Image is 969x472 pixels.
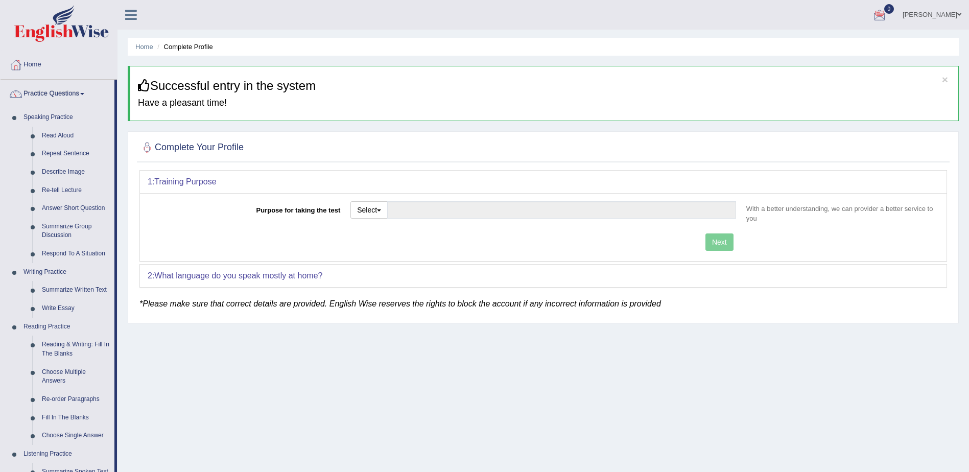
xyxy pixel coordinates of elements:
[37,363,114,390] a: Choose Multiple Answers
[19,263,114,281] a: Writing Practice
[155,42,212,52] li: Complete Profile
[37,145,114,163] a: Repeat Sentence
[154,271,322,280] b: What language do you speak mostly at home?
[139,140,244,155] h2: Complete Your Profile
[1,51,117,76] a: Home
[139,299,661,308] em: *Please make sure that correct details are provided. English Wise reserves the rights to block th...
[19,445,114,463] a: Listening Practice
[138,79,951,92] h3: Successful entry in the system
[37,427,114,445] a: Choose Single Answer
[942,74,948,85] button: ×
[741,204,939,223] p: With a better understanding, we can provider a better service to you
[37,299,114,318] a: Write Essay
[350,201,388,219] button: Select
[37,181,114,200] a: Re-tell Lecture
[148,201,345,215] label: Purpose for taking the test
[19,318,114,336] a: Reading Practice
[37,127,114,145] a: Read Aloud
[37,218,114,245] a: Summarize Group Discussion
[37,281,114,299] a: Summarize Written Text
[37,245,114,263] a: Respond To A Situation
[19,108,114,127] a: Speaking Practice
[140,171,947,193] div: 1:
[37,409,114,427] a: Fill In The Blanks
[138,98,951,108] h4: Have a pleasant time!
[37,336,114,363] a: Reading & Writing: Fill In The Blanks
[37,390,114,409] a: Re-order Paragraphs
[884,4,894,14] span: 0
[1,80,114,105] a: Practice Questions
[135,43,153,51] a: Home
[154,177,216,186] b: Training Purpose
[37,163,114,181] a: Describe Image
[37,199,114,218] a: Answer Short Question
[140,265,947,287] div: 2:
